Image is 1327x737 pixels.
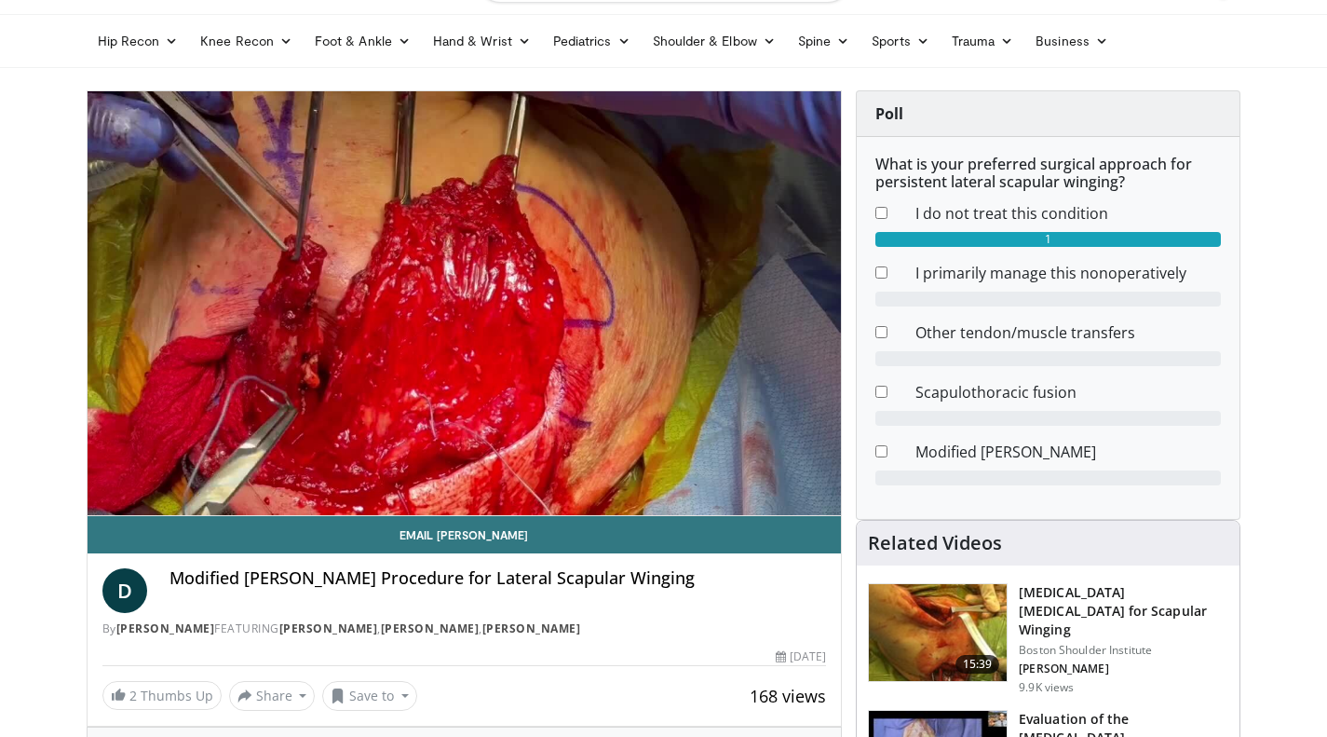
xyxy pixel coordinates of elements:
[901,202,1235,225] dd: I do not treat this condition
[189,22,304,60] a: Knee Recon
[88,516,842,553] a: Email [PERSON_NAME]
[279,621,378,636] a: [PERSON_NAME]
[116,621,215,636] a: [PERSON_NAME]
[642,22,787,60] a: Shoulder & Elbow
[169,568,827,589] h4: Modified [PERSON_NAME] Procedure for Lateral Scapular Winging
[901,441,1235,463] dd: Modified [PERSON_NAME]
[941,22,1025,60] a: Trauma
[102,621,827,637] div: By FEATURING , ,
[129,687,137,704] span: 2
[1019,680,1074,695] p: 9.9K views
[88,91,842,516] video-js: Video Player
[1019,662,1228,676] p: [PERSON_NAME]
[542,22,642,60] a: Pediatrics
[304,22,422,60] a: Foot & Ankle
[875,232,1221,247] div: 1
[102,681,222,710] a: 2 Thumbs Up
[322,681,417,711] button: Save to
[1019,643,1228,658] p: Boston Shoulder Institute
[787,22,860,60] a: Spine
[482,621,581,636] a: [PERSON_NAME]
[87,22,190,60] a: Hip Recon
[868,532,1002,554] h4: Related Videos
[868,583,1228,695] a: 15:39 [MEDICAL_DATA] [MEDICAL_DATA] for Scapular Winging Boston Shoulder Institute [PERSON_NAME] ...
[869,584,1007,681] img: 10487_3.png.150x105_q85_crop-smart_upscale.jpg
[901,321,1235,344] dd: Other tendon/muscle transfers
[750,685,826,707] span: 168 views
[860,22,941,60] a: Sports
[776,648,826,665] div: [DATE]
[1024,22,1119,60] a: Business
[955,655,1000,674] span: 15:39
[901,262,1235,284] dd: I primarily manage this nonoperatively
[901,381,1235,403] dd: Scapulothoracic fusion
[381,621,480,636] a: [PERSON_NAME]
[1019,583,1228,639] h3: [MEDICAL_DATA] [MEDICAL_DATA] for Scapular Winging
[875,103,903,124] strong: Poll
[229,681,316,711] button: Share
[422,22,542,60] a: Hand & Wrist
[102,568,147,613] a: D
[875,156,1221,191] h6: What is your preferred surgical approach for persistent lateral scapular winging?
